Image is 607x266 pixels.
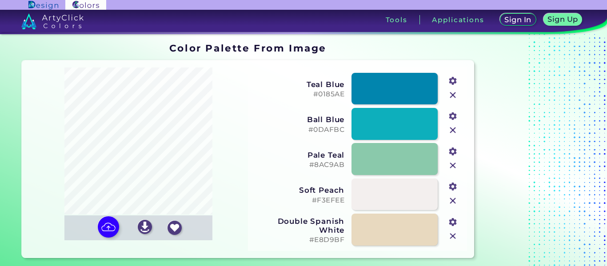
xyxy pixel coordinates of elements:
h3: Soft Peach [254,186,344,195]
h3: Double Spanish White [254,217,344,234]
img: icon_close.svg [447,124,459,136]
h5: Sign In [506,16,531,23]
img: icon_close.svg [447,160,459,171]
img: logo_artyclick_colors_white.svg [21,13,84,29]
a: Sign In [501,14,535,25]
img: ArtyClick Design logo [28,1,58,9]
h5: Sign Up [549,16,577,23]
a: Sign Up [545,14,581,25]
h5: #E8D9BF [254,236,344,244]
h5: #F3EFEE [254,196,344,205]
img: icon picture [98,216,119,238]
img: icon_favourite_white.svg [168,221,182,235]
iframe: Advertisement [478,40,589,262]
h5: #8AC9AB [254,161,344,169]
h3: Applications [432,16,484,23]
h5: #0185AE [254,90,344,99]
img: icon_close.svg [447,230,459,242]
img: icon_close.svg [447,195,459,206]
h3: Teal Blue [254,80,344,89]
img: icon_close.svg [447,89,459,101]
h3: Tools [386,16,407,23]
h5: #0DAFBC [254,126,344,134]
img: icon_download_white.svg [138,220,152,234]
h3: Pale Teal [254,151,344,159]
h3: Ball Blue [254,115,344,124]
h1: Color Palette From Image [169,41,327,55]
